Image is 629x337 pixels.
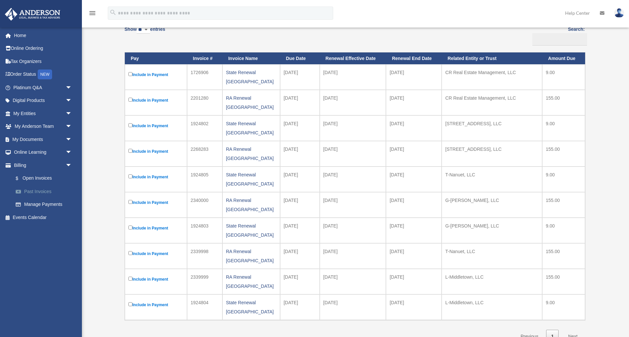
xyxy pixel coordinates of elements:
div: NEW [38,69,52,79]
td: [DATE] [280,90,320,115]
th: Amount Due: activate to sort column ascending [542,52,585,65]
input: Include in Payment [128,149,132,153]
td: [DATE] [386,115,442,141]
td: [DATE] [280,64,320,90]
span: arrow_drop_down [66,94,79,108]
label: Include in Payment [128,96,183,104]
td: [DATE] [320,294,386,320]
td: [DATE] [320,243,386,269]
label: Include in Payment [128,199,183,207]
td: [DATE] [320,141,386,167]
td: [DATE] [320,167,386,192]
a: Order StatusNEW [5,68,82,81]
td: L-Middletown, LLC [442,294,542,320]
td: 9.00 [542,294,585,320]
span: arrow_drop_down [66,120,79,133]
div: State Renewal [GEOGRAPHIC_DATA] [226,221,276,240]
td: 1924802 [187,115,222,141]
span: arrow_drop_down [66,107,79,120]
input: Include in Payment [128,174,132,178]
td: [STREET_ADDRESS], LLC [442,141,542,167]
th: Renewal Effective Date: activate to sort column ascending [320,52,386,65]
td: [DATE] [386,90,442,115]
i: menu [88,9,96,17]
input: Include in Payment [128,226,132,229]
td: 1726906 [187,64,222,90]
td: CR Real Estate Management, LLC [442,90,542,115]
label: Include in Payment [128,250,183,258]
td: 9.00 [542,115,585,141]
span: arrow_drop_down [66,159,79,172]
label: Search: [530,25,585,46]
td: [DATE] [320,218,386,243]
td: [DATE] [320,90,386,115]
label: Include in Payment [128,148,183,155]
div: RA Renewal [GEOGRAPHIC_DATA] [226,247,276,265]
td: [DATE] [280,167,320,192]
td: 2268283 [187,141,222,167]
div: State Renewal [GEOGRAPHIC_DATA] [226,68,276,86]
td: [DATE] [280,243,320,269]
td: G-[PERSON_NAME], LLC [442,192,542,218]
td: 9.00 [542,167,585,192]
img: User Pic [614,8,624,18]
th: Invoice #: activate to sort column ascending [187,52,222,65]
td: 155.00 [542,90,585,115]
td: 155.00 [542,141,585,167]
td: [DATE] [386,218,442,243]
td: [DATE] [320,269,386,294]
div: State Renewal [GEOGRAPHIC_DATA] [226,170,276,188]
span: arrow_drop_down [66,81,79,94]
td: 155.00 [542,192,585,218]
a: Online Ordering [5,42,82,55]
div: RA Renewal [GEOGRAPHIC_DATA] [226,196,276,214]
input: Include in Payment [128,98,132,102]
td: [DATE] [386,294,442,320]
a: $Open Invoices [9,172,79,185]
th: Due Date: activate to sort column ascending [280,52,320,65]
td: [DATE] [280,115,320,141]
td: [DATE] [280,294,320,320]
td: 2339999 [187,269,222,294]
td: [STREET_ADDRESS], LLC [442,115,542,141]
td: [DATE] [320,64,386,90]
input: Include in Payment [128,123,132,127]
td: 9.00 [542,64,585,90]
th: Invoice Name: activate to sort column ascending [222,52,280,65]
a: Past Invoices [9,185,82,198]
span: arrow_drop_down [66,133,79,146]
div: State Renewal [GEOGRAPHIC_DATA] [226,119,276,137]
div: RA Renewal [GEOGRAPHIC_DATA] [226,93,276,112]
input: Include in Payment [128,251,132,255]
td: [DATE] [386,167,442,192]
label: Include in Payment [128,275,183,283]
a: My Documentsarrow_drop_down [5,133,82,146]
a: Online Learningarrow_drop_down [5,146,82,159]
label: Include in Payment [128,71,183,79]
a: Billingarrow_drop_down [5,159,82,172]
i: search [109,9,117,16]
input: Search: [532,33,587,46]
td: [DATE] [280,218,320,243]
td: 1924803 [187,218,222,243]
td: T-Nanuet, LLC [442,167,542,192]
img: Anderson Advisors Platinum Portal [3,8,62,21]
div: RA Renewal [GEOGRAPHIC_DATA] [226,145,276,163]
a: Manage Payments [9,198,82,211]
td: L-Middletown, LLC [442,269,542,294]
th: Pay: activate to sort column descending [125,52,187,65]
td: 155.00 [542,243,585,269]
td: [DATE] [280,192,320,218]
input: Include in Payment [128,302,132,306]
span: arrow_drop_down [66,146,79,159]
a: Events Calendar [5,211,82,224]
td: T-Nanuet, LLC [442,243,542,269]
label: Include in Payment [128,122,183,130]
td: 155.00 [542,269,585,294]
input: Include in Payment [128,200,132,204]
input: Include in Payment [128,72,132,76]
label: Include in Payment [128,301,183,309]
a: Tax Organizers [5,55,82,68]
select: Showentries [137,26,150,34]
input: Include in Payment [128,277,132,281]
